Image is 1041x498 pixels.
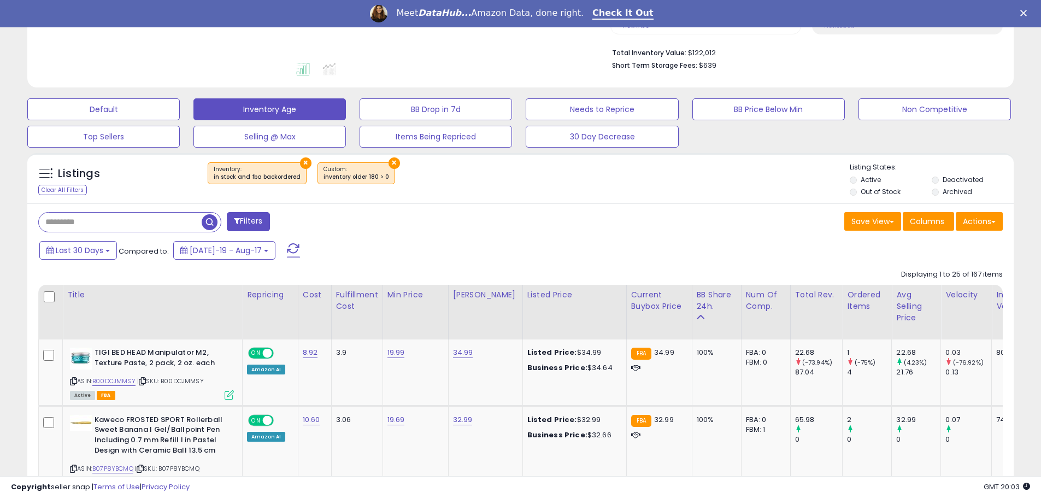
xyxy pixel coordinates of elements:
img: 41jsKEc4oxL._SL40_.jpg [70,348,92,370]
div: 0.03 [945,348,991,358]
div: 74.20 [996,415,1025,425]
span: 32.99 [654,414,674,425]
div: Velocity [945,289,987,301]
b: Total Inventory Value: [612,48,686,57]
button: Default [27,98,180,120]
div: 3.9 [336,348,374,358]
span: OFF [272,349,290,358]
i: DataHub... [418,8,471,18]
div: 87.04 [795,367,843,377]
div: Repricing [247,289,293,301]
div: 21.76 [896,367,940,377]
button: Last 30 Days [39,241,117,260]
button: × [300,157,311,169]
small: (-75%) [855,358,876,367]
span: Compared to: [119,246,169,256]
b: Business Price: [527,362,587,373]
button: Actions [956,212,1003,231]
div: [PERSON_NAME] [453,289,518,301]
span: FBA [97,391,115,400]
b: Short Term Storage Fees: [612,61,697,70]
div: 80.28 [996,348,1025,358]
div: 0 [945,435,991,444]
a: 19.99 [387,347,405,358]
div: Num of Comp. [746,289,786,312]
span: 2025-09-17 20:03 GMT [984,482,1030,492]
a: B07P8YBCMQ [92,464,133,473]
button: Save View [844,212,901,231]
div: seller snap | | [11,482,190,493]
b: Business Price: [527,430,587,440]
button: BB Drop in 7d [360,98,512,120]
div: Fulfillment Cost [336,289,378,312]
li: $122,012 [612,45,995,58]
b: TIGI BED HEAD Manipulator M2, Texture Paste, 2 pack, 2 oz. each [95,348,227,371]
div: 100% [697,348,733,358]
div: 22.68 [896,348,940,358]
div: 3.06 [336,415,374,425]
button: Items Being Repriced [360,126,512,148]
button: Inventory Age [193,98,346,120]
div: Min Price [387,289,444,301]
div: FBA: 0 [746,348,782,358]
div: Clear All Filters [38,185,87,195]
small: FBA [631,415,651,427]
span: Columns [910,216,944,227]
button: Selling @ Max [193,126,346,148]
a: 34.99 [453,347,473,358]
img: 215Q9xpo9DL._SL40_.jpg [70,415,92,431]
div: FBM: 0 [746,358,782,367]
label: Out of Stock [861,187,901,196]
label: Active [861,175,881,184]
div: 4 [847,367,891,377]
div: ASIN: [70,348,234,399]
span: All listings currently available for purchase on Amazon [70,391,95,400]
div: 100% [697,415,733,425]
span: ON [249,415,263,425]
div: 0 [896,435,940,444]
button: Needs to Reprice [526,98,678,120]
div: 22.68 [795,348,843,358]
a: 32.99 [453,414,473,425]
small: (-76.92%) [953,358,984,367]
b: Listed Price: [527,414,577,425]
div: Avg Selling Price [896,289,936,324]
b: Listed Price: [527,347,577,358]
span: Inventory : [214,165,301,181]
div: 1 [847,348,891,358]
div: $32.66 [527,430,618,440]
a: 8.92 [303,347,318,358]
div: 65.98 [795,415,843,425]
div: 2 [847,415,891,425]
div: BB Share 24h. [697,289,737,312]
span: | SKU: B07P8YBCMQ [135,464,199,473]
span: OFF [272,415,290,425]
span: Last 30 Days [56,245,103,256]
a: 10.60 [303,414,320,425]
span: [DATE]-19 - Aug-17 [190,245,262,256]
a: Terms of Use [93,482,140,492]
div: Amazon AI [247,365,285,374]
a: B00DCJMMSY [92,377,136,386]
b: Kaweco FROSTED SPORT Rollerball Sweet Banana I Gel/Ballpoint Pen Including 0.7 mm Refill I in Pas... [95,415,227,458]
div: Total Rev. [795,289,838,301]
button: 30 Day Decrease [526,126,678,148]
div: 0 [795,435,843,444]
div: Ordered Items [847,289,887,312]
div: 0.13 [945,367,991,377]
label: Deactivated [943,175,984,184]
div: $32.99 [527,415,618,425]
button: Top Sellers [27,126,180,148]
div: 32.99 [896,415,940,425]
div: 0.07 [945,415,991,425]
span: ON [249,349,263,358]
div: Meet Amazon Data, done right. [396,8,584,19]
div: Title [67,289,238,301]
a: Privacy Policy [142,482,190,492]
div: $34.99 [527,348,618,358]
img: Profile image for Georgie [370,5,387,22]
div: Close [1020,10,1031,16]
span: 34.99 [654,347,674,358]
a: Check It Out [592,8,654,20]
div: Inv. value [996,289,1029,312]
